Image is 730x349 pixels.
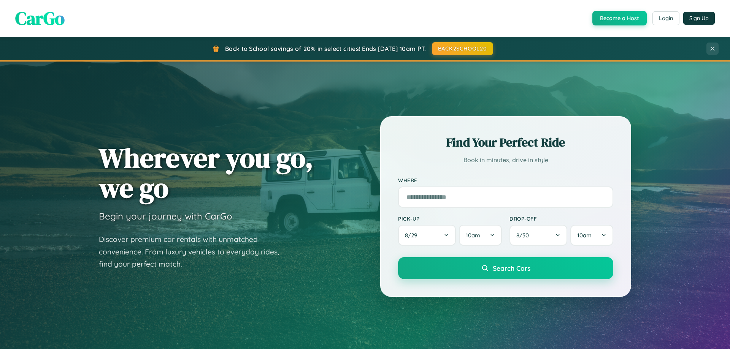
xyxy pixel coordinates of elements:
button: 8/29 [398,225,456,246]
p: Discover premium car rentals with unmatched convenience. From luxury vehicles to everyday rides, ... [99,233,289,270]
span: Back to School savings of 20% in select cities! Ends [DATE] 10am PT. [225,45,426,52]
button: Search Cars [398,257,613,279]
button: BACK2SCHOOL20 [432,42,493,55]
label: Where [398,177,613,183]
label: Drop-off [509,215,613,222]
button: Sign Up [683,12,715,25]
span: Search Cars [493,264,530,272]
span: CarGo [15,6,65,31]
button: 10am [570,225,613,246]
span: 10am [577,232,592,239]
button: 8/30 [509,225,567,246]
h1: Wherever you go, we go [99,143,313,203]
button: Become a Host [592,11,647,25]
label: Pick-up [398,215,502,222]
button: Login [652,11,679,25]
h3: Begin your journey with CarGo [99,210,232,222]
p: Book in minutes, drive in style [398,155,613,166]
span: 8 / 30 [516,232,533,239]
button: 10am [459,225,502,246]
span: 10am [466,232,480,239]
span: 8 / 29 [405,232,421,239]
h2: Find Your Perfect Ride [398,134,613,151]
